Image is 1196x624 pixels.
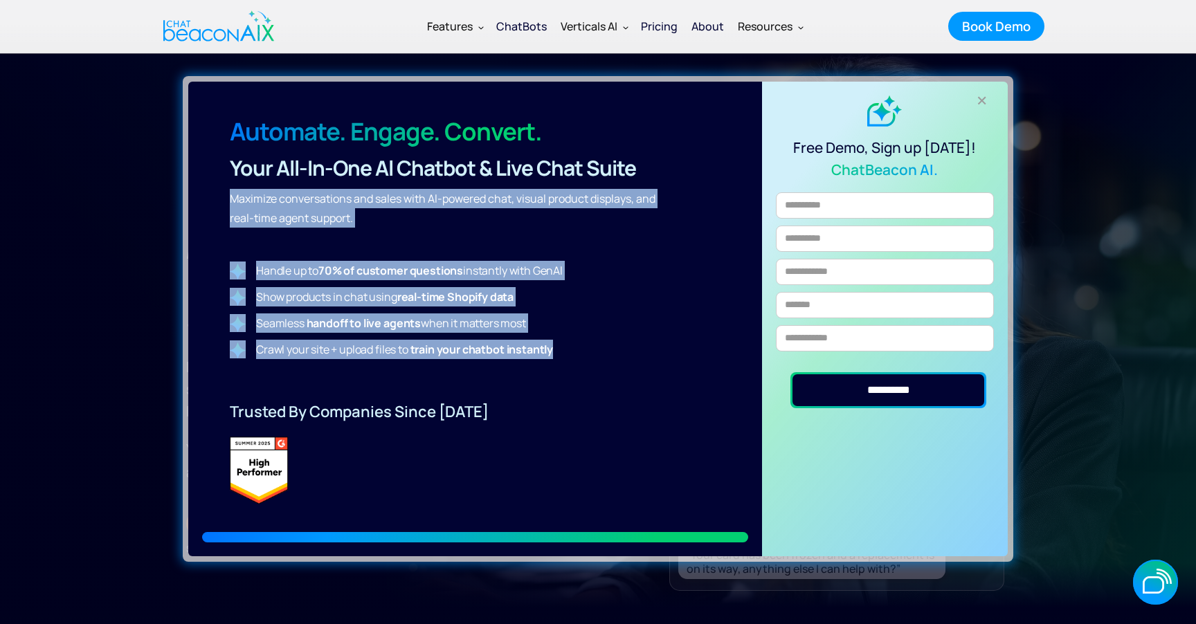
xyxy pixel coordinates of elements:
div: + [971,89,994,112]
form: Email Form [776,192,994,408]
img: Dropdown [798,24,804,30]
div: Book Demo [962,17,1031,35]
a: home [152,2,282,51]
div: Verticals AI [561,17,617,36]
strong: real-time Shopify data [397,289,514,304]
img: Dropdown [623,24,628,30]
a: Book Demo [948,12,1044,41]
div: Pricing [641,17,678,36]
img: Dropdown [478,24,484,30]
div: Features [427,17,473,36]
strong: 70% of customer questions [318,263,463,278]
h3: Automate. Engage. Convert. [230,116,678,147]
strong: handoff to live agents [307,315,421,331]
a: Pricing [634,8,685,44]
div: Free Demo, Sign up [DATE]! [776,127,994,181]
a: ChatBots [489,8,554,44]
div: Crawl your site + upload files to [256,340,553,359]
div: Resources [738,17,792,36]
h4: Your all-in-one Al Chatbot & Live Chat Suite [230,154,678,182]
div: Seamless when it matters most [256,313,526,333]
div: About [691,17,724,36]
strong: ChatBeacon AI. [831,160,938,179]
div: Features [420,10,489,43]
a: About [685,8,731,44]
div: Handle up to instantly with GenAl [256,261,563,280]
div: ChatBots [496,17,547,36]
div: Verticals AI [554,10,634,43]
strong: train your chatbot instantly [410,342,554,357]
div: Show products in chat using [256,287,514,306]
p: Maximize conversations and sales with Al-powered chat, visual product displays, and real-time age... [230,189,678,228]
p: ‍ [230,235,678,254]
div: Resources [731,10,809,43]
h5: Trusted by companies Since [DATE] [188,401,762,423]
